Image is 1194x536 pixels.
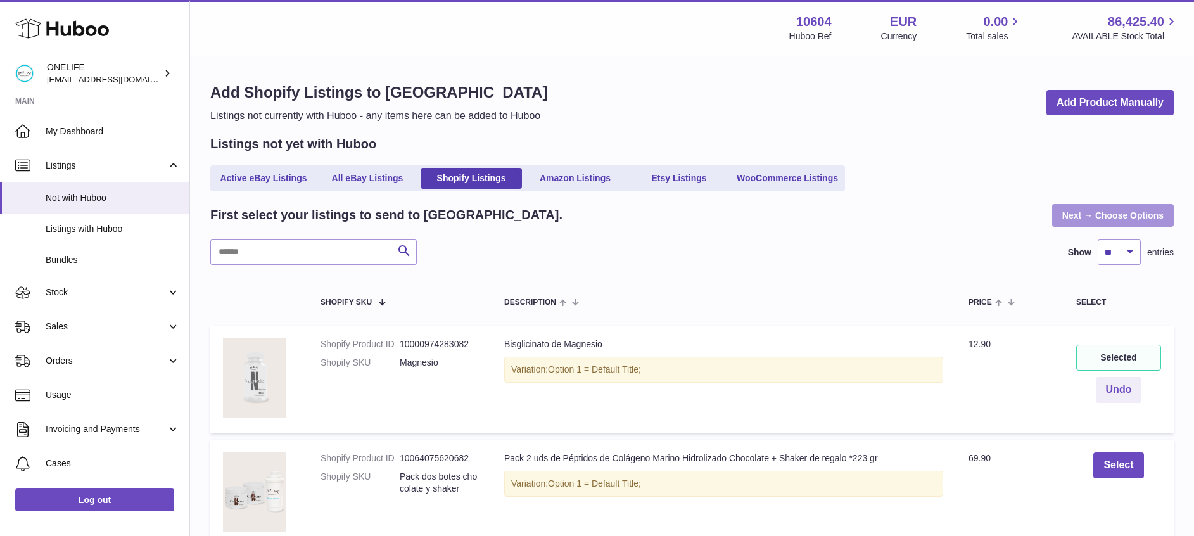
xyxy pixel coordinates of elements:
span: Description [504,298,556,307]
label: Show [1068,246,1091,258]
a: Next → Choose Options [1052,204,1174,227]
dt: Shopify SKU [321,471,400,495]
h2: Listings not yet with Huboo [210,136,376,153]
span: 0.00 [984,13,1008,30]
a: Amazon Listings [524,168,626,189]
a: 86,425.40 AVAILABLE Stock Total [1072,13,1179,42]
span: Stock [46,286,167,298]
a: Log out [15,488,174,511]
span: Total sales [966,30,1022,42]
img: ONELIFE_PRODUCTOS_Mesadetrabajo1copia69.png [223,452,286,532]
button: Undo [1096,377,1142,403]
a: Add Product Manually [1046,90,1174,116]
div: Selected [1076,345,1161,371]
div: Variation: [504,471,943,497]
span: 12.90 [969,339,991,349]
div: Currency [881,30,917,42]
h1: Add Shopify Listings to [GEOGRAPHIC_DATA] [210,82,547,103]
span: Cases [46,457,180,469]
span: Shopify SKU [321,298,372,307]
span: [EMAIL_ADDRESS][DOMAIN_NAME] [47,74,186,84]
span: Listings with Huboo [46,223,180,235]
dd: Pack dos botes chocolate y shaker [400,471,479,495]
div: Select [1076,298,1161,307]
span: entries [1147,246,1174,258]
a: 0.00 Total sales [966,13,1022,42]
div: Variation: [504,357,943,383]
button: Select [1093,452,1143,478]
a: Active eBay Listings [213,168,314,189]
span: AVAILABLE Stock Total [1072,30,1179,42]
span: Usage [46,389,180,401]
p: Listings not currently with Huboo - any items here can be added to Huboo [210,109,547,123]
span: Orders [46,355,167,367]
strong: 10604 [796,13,832,30]
dt: Shopify Product ID [321,338,400,350]
span: Invoicing and Payments [46,423,167,435]
strong: EUR [890,13,917,30]
img: ONELIFE_PRODUCTOS_1.png [223,338,286,418]
h2: First select your listings to send to [GEOGRAPHIC_DATA]. [210,207,562,224]
div: ONELIFE [47,61,161,86]
span: Option 1 = Default Title; [548,478,641,488]
span: Not with Huboo [46,192,180,204]
span: Bundles [46,254,180,266]
dt: Shopify SKU [321,357,400,369]
dd: Magnesio [400,357,479,369]
span: Option 1 = Default Title; [548,364,641,374]
div: Bisglicinato de Magnesio [504,338,943,350]
div: Pack 2 uds de Péptidos de Colágeno Marino Hidrolizado Chocolate + Shaker de regalo *223 gr [504,452,943,464]
a: WooCommerce Listings [732,168,842,189]
dd: 10000974283082 [400,338,479,350]
span: 69.90 [969,453,991,463]
span: Listings [46,160,167,172]
a: Etsy Listings [628,168,730,189]
span: 86,425.40 [1108,13,1164,30]
div: Huboo Ref [789,30,832,42]
img: internalAdmin-10604@internal.huboo.com [15,64,34,83]
a: Shopify Listings [421,168,522,189]
dt: Shopify Product ID [321,452,400,464]
span: Sales [46,321,167,333]
span: Price [969,298,992,307]
span: My Dashboard [46,125,180,137]
a: All eBay Listings [317,168,418,189]
dd: 10064075620682 [400,452,479,464]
